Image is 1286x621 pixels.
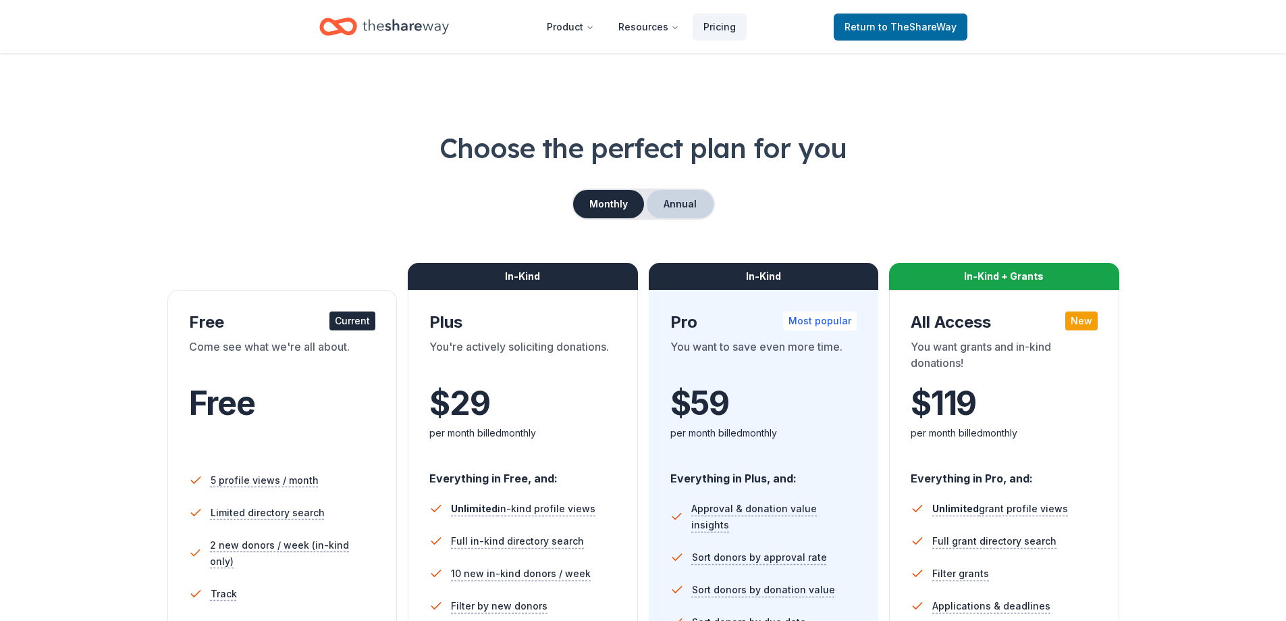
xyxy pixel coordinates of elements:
span: Filter grants [932,566,989,582]
span: 2 new donors / week (in-kind only) [210,537,375,570]
span: to TheShareWay [878,21,957,32]
div: You're actively soliciting donations. [429,339,616,376]
span: Full grant directory search [932,533,1056,549]
div: New [1065,312,1098,330]
span: $ 59 [670,384,729,422]
button: Monthly [573,190,644,218]
div: You want to save even more time. [670,339,857,376]
div: Everything in Free, and: [429,459,616,487]
span: $ 29 [429,384,489,422]
div: Everything in Plus, and: [670,459,857,487]
span: grant profile views [932,503,1068,514]
div: Free [189,312,376,333]
span: Applications & deadlines [932,598,1050,614]
div: per month billed monthly [670,425,857,441]
div: Current [329,312,375,330]
a: Home [319,11,449,43]
span: Free [189,383,255,423]
span: Unlimited [932,503,979,514]
button: Product [536,14,605,41]
div: All Access [911,312,1098,333]
span: 10 new in-kind donors / week [451,566,591,582]
div: per month billed monthly [429,425,616,441]
span: Track [211,586,237,602]
span: Full in-kind directory search [451,533,584,549]
span: 5 profile views / month [211,472,319,489]
div: Come see what we're all about. [189,339,376,376]
a: Pricing [693,14,747,41]
span: $ 119 [911,384,976,422]
div: You want grants and in-kind donations! [911,339,1098,376]
div: Plus [429,312,616,333]
span: Sort donors by donation value [692,582,835,598]
span: Limited directory search [211,505,325,521]
div: Everything in Pro, and: [911,459,1098,487]
span: Sort donors by approval rate [692,549,827,566]
span: in-kind profile views [451,503,595,514]
div: In-Kind [408,263,638,290]
div: per month billed monthly [911,425,1098,441]
h1: Choose the perfect plan for you [54,129,1232,167]
button: Annual [647,190,714,218]
a: Returnto TheShareWay [834,14,967,41]
div: In-Kind [649,263,879,290]
div: Most popular [783,312,857,330]
span: Return [845,19,957,35]
div: Pro [670,312,857,333]
div: In-Kind + Grants [889,263,1119,290]
span: Unlimited [451,503,498,514]
button: Resources [608,14,690,41]
span: Approval & donation value insights [691,501,857,533]
span: Filter by new donors [451,598,547,614]
nav: Main [536,11,747,43]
